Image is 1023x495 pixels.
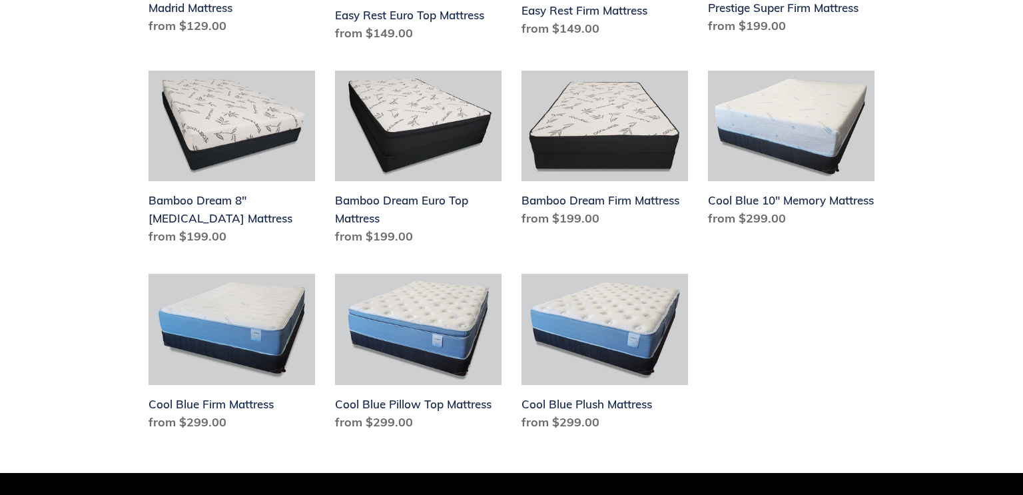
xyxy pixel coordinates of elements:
a: Cool Blue 10" Memory Mattress [708,71,874,233]
a: Bamboo Dream 8" Memory Foam Mattress [149,71,315,251]
a: Bamboo Dream Firm Mattress [521,71,688,233]
a: Cool Blue Plush Mattress [521,274,688,436]
a: Bamboo Dream Euro Top Mattress [335,71,502,251]
a: Cool Blue Firm Mattress [149,274,315,436]
a: Cool Blue Pillow Top Mattress [335,274,502,436]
